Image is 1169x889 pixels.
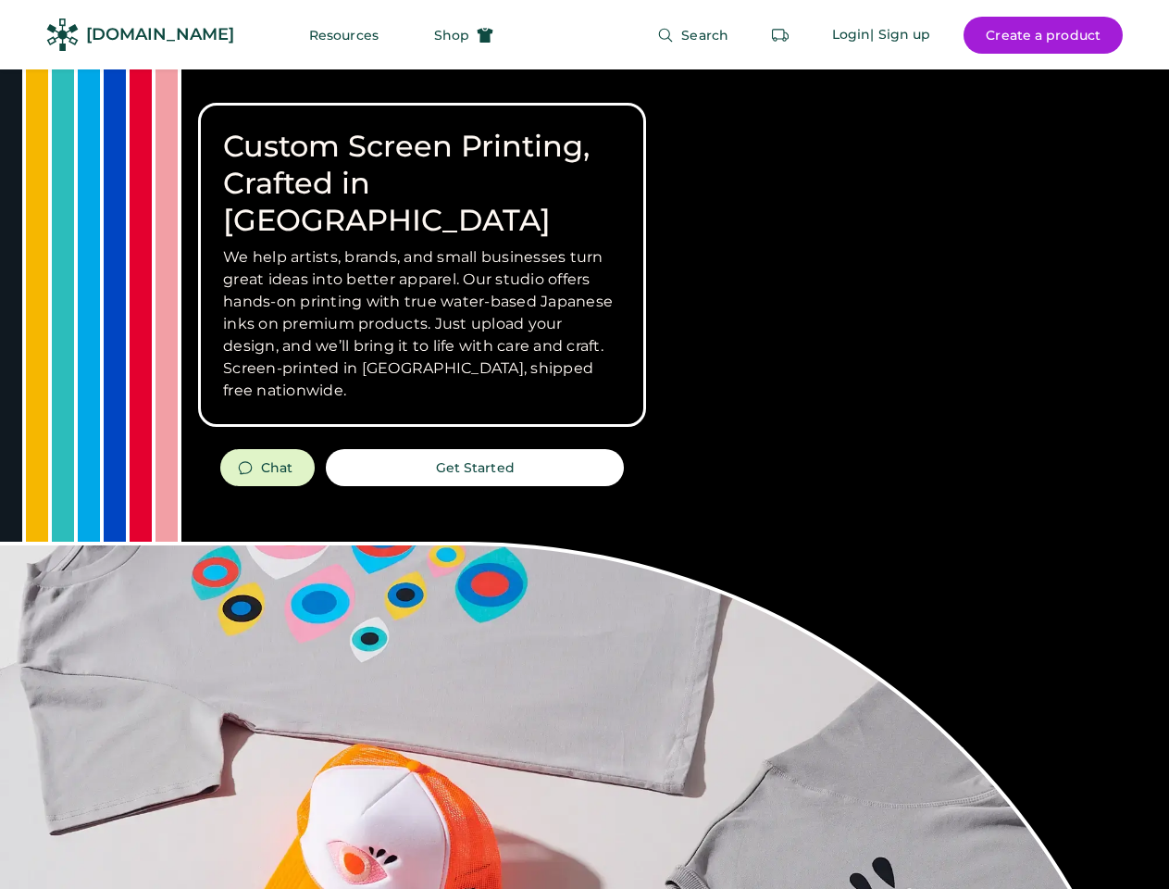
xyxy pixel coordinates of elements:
[326,449,624,486] button: Get Started
[86,23,234,46] div: [DOMAIN_NAME]
[832,26,871,44] div: Login
[223,128,621,239] h1: Custom Screen Printing, Crafted in [GEOGRAPHIC_DATA]
[220,449,315,486] button: Chat
[46,19,79,51] img: Rendered Logo - Screens
[762,17,799,54] button: Retrieve an order
[223,246,621,402] h3: We help artists, brands, and small businesses turn great ideas into better apparel. Our studio of...
[964,17,1123,54] button: Create a product
[635,17,751,54] button: Search
[434,29,469,42] span: Shop
[681,29,728,42] span: Search
[870,26,930,44] div: | Sign up
[287,17,401,54] button: Resources
[412,17,516,54] button: Shop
